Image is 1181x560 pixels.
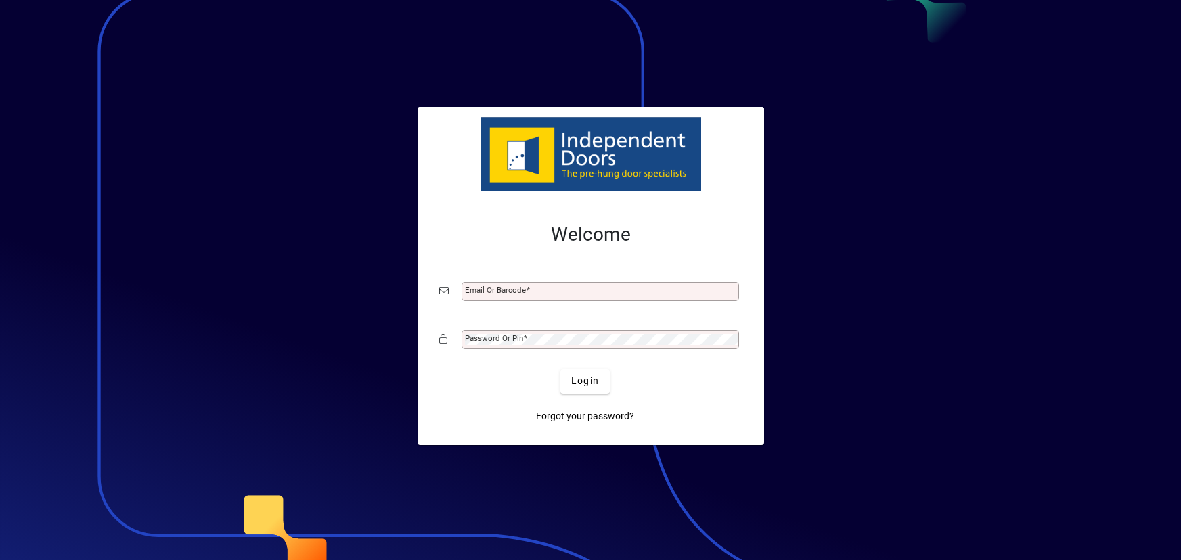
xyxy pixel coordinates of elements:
[571,374,599,388] span: Login
[536,409,634,423] span: Forgot your password?
[465,333,523,343] mat-label: Password or Pin
[560,369,610,394] button: Login
[531,404,640,429] a: Forgot your password?
[465,285,526,295] mat-label: Email or Barcode
[439,223,742,246] h2: Welcome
